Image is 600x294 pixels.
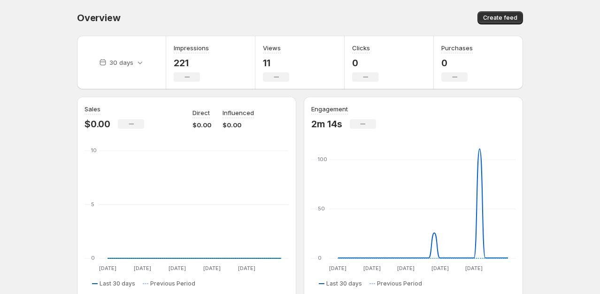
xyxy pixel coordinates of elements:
text: [DATE] [363,265,381,271]
text: 10 [91,147,97,154]
h3: Clicks [352,43,370,53]
text: 0 [318,255,322,261]
h3: Views [263,43,281,53]
span: Last 30 days [326,280,362,287]
span: Last 30 days [100,280,135,287]
h3: Impressions [174,43,209,53]
p: 0 [441,57,473,69]
h3: Engagement [311,104,348,114]
h3: Purchases [441,43,473,53]
text: [DATE] [329,265,346,271]
text: [DATE] [203,265,221,271]
text: [DATE] [134,265,151,271]
button: Create feed [477,11,523,24]
text: 5 [91,201,94,208]
span: Create feed [483,14,517,22]
text: [DATE] [465,265,483,271]
h3: Sales [85,104,100,114]
text: [DATE] [431,265,449,271]
p: $0.00 [192,120,211,130]
p: 30 days [109,58,133,67]
text: [DATE] [238,265,255,271]
p: Influenced [223,108,254,117]
text: 50 [318,205,325,212]
text: [DATE] [99,265,116,271]
p: 221 [174,57,209,69]
text: [DATE] [169,265,186,271]
p: Direct [192,108,210,117]
text: 100 [318,156,327,162]
span: Previous Period [377,280,422,287]
p: $0.00 [85,118,110,130]
p: 0 [352,57,378,69]
text: 0 [91,255,95,261]
span: Overview [77,12,120,23]
p: 2m 14s [311,118,342,130]
p: 11 [263,57,289,69]
span: Previous Period [150,280,195,287]
text: [DATE] [397,265,415,271]
p: $0.00 [223,120,254,130]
